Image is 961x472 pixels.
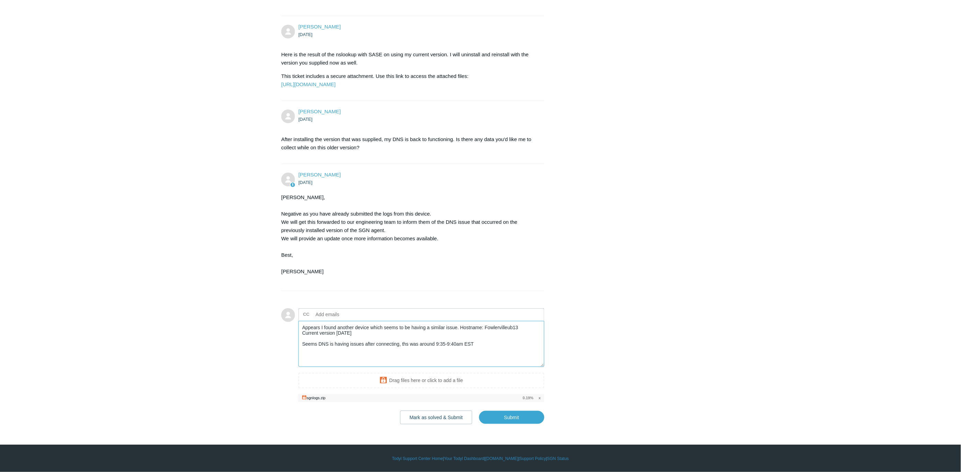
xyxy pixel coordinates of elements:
[520,456,546,462] a: Support Policy
[298,172,341,177] a: [PERSON_NAME]
[298,108,341,114] span: Jacob Bejarano
[298,180,313,185] time: 08/08/2025, 11:26
[302,395,307,400] img: logo.png
[547,456,569,462] a: SGN Status
[298,108,341,114] a: [PERSON_NAME]
[281,135,538,152] p: After installing the version that was supplied, my DNS is back to functioning. Is there any data ...
[281,456,680,462] div: | | | |
[298,24,341,30] a: [PERSON_NAME]
[313,309,387,320] input: Add emails
[281,193,538,284] div: [PERSON_NAME], Negative as you have already submitted the logs from this device. We will get this...
[307,396,326,400] div: sgnlogs.zip
[485,456,518,462] a: [DOMAIN_NAME]
[298,172,341,177] span: Kris Haire
[298,24,341,30] span: Jacob Bejarano
[523,395,533,401] span: 0.19%
[298,32,313,37] time: 08/08/2025, 11:07
[281,50,538,67] p: Here is the result of the nslookup with SASE on using my current version. I will uninstall and re...
[444,456,484,462] a: Your Todyl Dashboard
[479,411,544,424] input: Submit
[539,395,541,401] span: x
[298,321,544,367] textarea: Add your reply
[298,117,313,122] time: 08/08/2025, 11:15
[303,309,310,320] label: CC
[400,411,473,424] button: Mark as solved & Submit
[281,72,538,89] p: This ticket includes a secure attachment. Use this link to access the attached files:
[281,81,336,87] a: [URL][DOMAIN_NAME]
[392,456,443,462] a: Todyl Support Center Home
